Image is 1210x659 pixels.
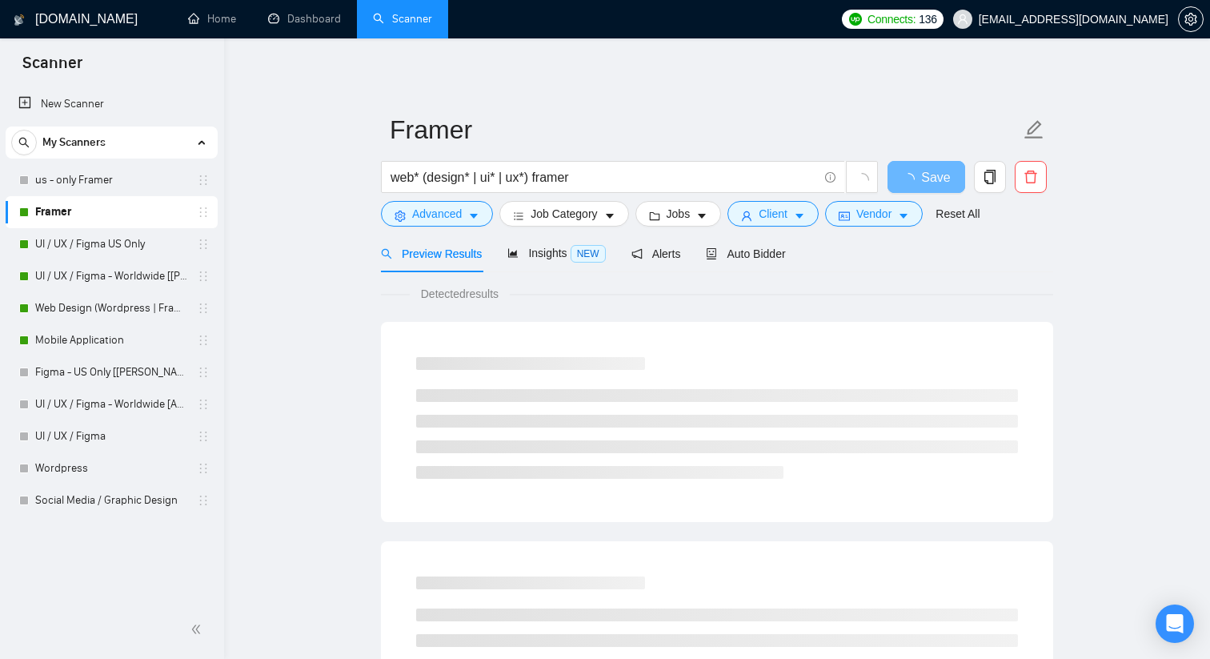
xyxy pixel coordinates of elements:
span: setting [1179,13,1203,26]
a: New Scanner [18,88,205,120]
span: caret-down [696,210,707,222]
button: userClientcaret-down [727,201,819,227]
span: holder [197,206,210,219]
span: user [741,210,752,222]
span: caret-down [468,210,479,222]
span: holder [197,238,210,251]
span: search [12,137,36,148]
a: setting [1178,13,1204,26]
span: holder [197,174,210,187]
button: Save [887,161,965,193]
button: idcardVendorcaret-down [825,201,923,227]
span: caret-down [898,210,909,222]
a: homeHome [188,12,236,26]
span: Connects: [867,10,916,28]
span: Detected results [410,285,510,303]
span: holder [197,494,210,507]
span: holder [197,462,210,475]
span: Jobs [667,205,691,223]
button: folderJobscaret-down [635,201,722,227]
span: Save [921,167,950,187]
a: Social Media / Graphic Design [35,484,187,516]
span: Scanner [10,51,95,85]
span: holder [197,270,210,283]
span: robot [706,248,717,259]
span: area-chart [507,247,519,259]
span: user [957,14,968,25]
a: Mobile Application [35,324,187,356]
a: dashboardDashboard [268,12,341,26]
span: idcard [839,210,850,222]
a: Figma - US Only [[PERSON_NAME]] [35,356,187,388]
span: holder [197,398,210,411]
li: New Scanner [6,88,218,120]
a: Web Design (Wordpress | Framer) [35,292,187,324]
a: us - only Framer [35,164,187,196]
img: logo [14,7,25,33]
span: loading [902,173,921,186]
button: search [11,130,37,155]
button: setting [1178,6,1204,32]
a: searchScanner [373,12,432,26]
a: UI / UX / Figma - Worldwide [Anya] [35,388,187,420]
span: Vendor [856,205,891,223]
span: Insights [507,247,605,259]
a: Reset All [936,205,980,223]
button: delete [1015,161,1047,193]
div: Open Intercom Messenger [1156,605,1194,643]
input: Scanner name... [390,110,1020,150]
a: Framer [35,196,187,228]
span: double-left [190,621,206,637]
span: edit [1024,119,1044,140]
span: delete [1016,170,1046,184]
span: 136 [919,10,936,28]
span: holder [197,302,210,315]
a: UI / UX / Figma [35,420,187,452]
span: Advanced [412,205,462,223]
a: Wordpress [35,452,187,484]
span: Alerts [631,247,681,260]
span: setting [395,210,406,222]
span: bars [513,210,524,222]
button: copy [974,161,1006,193]
span: NEW [571,245,606,263]
span: info-circle [825,172,835,183]
span: loading [855,173,869,187]
span: caret-down [794,210,805,222]
span: My Scanners [42,127,106,159]
span: folder [649,210,660,222]
span: holder [197,366,210,379]
button: settingAdvancedcaret-down [381,201,493,227]
span: search [381,248,392,259]
span: Client [759,205,787,223]
span: holder [197,334,210,347]
span: Preview Results [381,247,482,260]
span: copy [975,170,1005,184]
a: UI / UX / Figma US Only [35,228,187,260]
li: My Scanners [6,127,218,516]
img: upwork-logo.png [849,13,862,26]
span: caret-down [604,210,615,222]
span: holder [197,430,210,443]
input: Search Freelance Jobs... [391,167,818,187]
span: Auto Bidder [706,247,785,260]
a: UI / UX / Figma - Worldwide [[PERSON_NAME]] [35,260,187,292]
span: notification [631,248,643,259]
span: Job Category [531,205,597,223]
button: barsJob Categorycaret-down [499,201,628,227]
